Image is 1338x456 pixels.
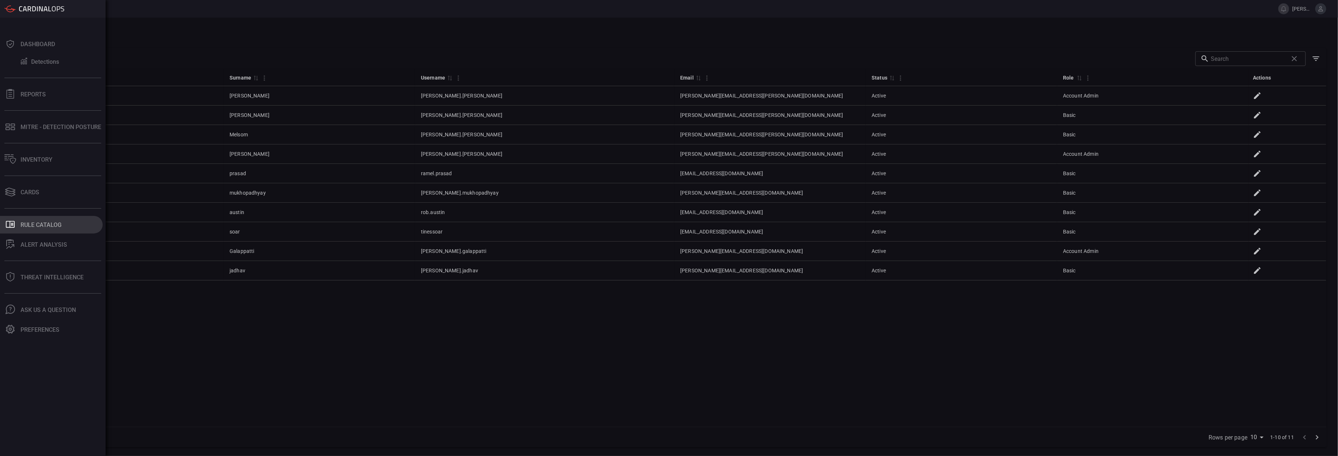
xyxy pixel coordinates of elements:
td: [PERSON_NAME].[PERSON_NAME] [415,125,674,144]
button: Column Actions [259,72,270,84]
td: soar [224,222,415,242]
div: Surname [230,73,251,82]
td: Account Admin [1057,86,1249,106]
span: Sort by Email ascending [694,74,703,81]
td: [PERSON_NAME][EMAIL_ADDRESS][PERSON_NAME][DOMAIN_NAME] [674,144,866,164]
div: Actions [1253,73,1271,82]
td: Active [866,125,1057,144]
span: Sort by Surname ascending [251,74,260,81]
div: Dashboard [21,41,55,48]
td: tinessoar [415,222,674,242]
td: tines [32,222,224,242]
td: jadhav [224,261,415,280]
td: [PERSON_NAME].galappatti [415,242,674,261]
h1: User Management [32,26,1326,37]
td: Active [866,144,1057,164]
td: ramel [32,164,224,183]
div: Preferences [21,326,59,333]
td: Basic [1057,203,1249,222]
td: austin [224,203,415,222]
td: rob [32,203,224,222]
td: [PERSON_NAME] [32,86,224,106]
td: [PERSON_NAME][EMAIL_ADDRESS][DOMAIN_NAME] [674,242,866,261]
td: Basic [1057,125,1249,144]
td: Account Admin [1057,144,1249,164]
td: Melsom [224,125,415,144]
span: Go to next page [1311,433,1323,440]
td: mukhopadhyay [224,183,415,203]
td: [PERSON_NAME] [224,144,415,164]
div: ALERT ANALYSIS [21,241,67,248]
td: prasad [224,164,415,183]
div: Email [680,73,694,82]
span: Sort by Username ascending [445,74,454,81]
td: [PERSON_NAME][EMAIL_ADDRESS][DOMAIN_NAME] [674,261,866,280]
input: Search [1211,51,1285,66]
button: Column Actions [895,72,906,84]
td: ramel.prasad [415,164,674,183]
span: [PERSON_NAME].[PERSON_NAME] [1292,6,1312,12]
td: Active [866,242,1057,261]
td: Basic [1057,222,1249,242]
span: Clear search [1288,52,1301,65]
div: Username [421,73,445,82]
td: Basic [1057,106,1249,125]
button: Column Actions [1082,72,1094,84]
td: Basic [1057,183,1249,203]
td: Active [866,261,1057,280]
div: Detections [31,58,59,65]
td: Basic [1057,261,1249,280]
td: [PERSON_NAME].mukhopadhyay [415,183,674,203]
div: Reports [21,91,46,98]
div: MITRE - Detection Posture [21,124,101,130]
div: Threat Intelligence [21,274,84,281]
span: 1-10 of 11 [1271,434,1294,441]
td: [PERSON_NAME] [32,261,224,280]
td: [PERSON_NAME][EMAIL_ADDRESS][DOMAIN_NAME] [674,183,866,203]
td: Active [866,203,1057,222]
td: [EMAIL_ADDRESS][DOMAIN_NAME] [674,164,866,183]
td: Active [866,222,1057,242]
td: [PERSON_NAME][EMAIL_ADDRESS][PERSON_NAME][DOMAIN_NAME] [674,125,866,144]
td: [PERSON_NAME].[PERSON_NAME] [415,144,674,164]
td: Active [866,183,1057,203]
div: Ask Us A Question [21,306,76,313]
td: [PERSON_NAME] [32,125,224,144]
button: Go to next page [1311,431,1323,444]
td: Account Admin [1057,242,1249,261]
td: [PERSON_NAME].jadhav [415,261,674,280]
td: Galappatti [224,242,415,261]
td: [PERSON_NAME][EMAIL_ADDRESS][PERSON_NAME][DOMAIN_NAME] [674,106,866,125]
label: Rows per page [1209,433,1247,442]
div: Inventory [21,156,52,163]
td: [PERSON_NAME] [32,242,224,261]
td: Active [866,106,1057,125]
div: Cards [21,189,39,196]
td: rob.austin [415,203,674,222]
div: Role [1063,73,1075,82]
td: Active [866,164,1057,183]
td: [EMAIL_ADDRESS][DOMAIN_NAME] [674,203,866,222]
button: Column Actions [701,72,713,84]
td: [PERSON_NAME] [224,106,415,125]
td: [PERSON_NAME].[PERSON_NAME] [415,106,674,125]
td: [PERSON_NAME][EMAIL_ADDRESS][PERSON_NAME][DOMAIN_NAME] [674,86,866,106]
td: [PERSON_NAME] [32,183,224,203]
span: Go to previous page [1298,433,1311,440]
td: [PERSON_NAME].[PERSON_NAME] [415,86,674,106]
td: [PERSON_NAME] [32,106,224,125]
td: Basic [1057,164,1249,183]
td: [PERSON_NAME] [224,86,415,106]
div: Rule Catalog [21,221,62,228]
span: Sort by Status ascending [887,74,896,81]
button: Show/Hide filters [1309,51,1323,66]
span: Sort by Role ascending [1075,74,1084,81]
div: Rows per page [1250,431,1266,443]
button: Column Actions [452,72,464,84]
div: Status [872,73,887,82]
td: Active [866,86,1057,106]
